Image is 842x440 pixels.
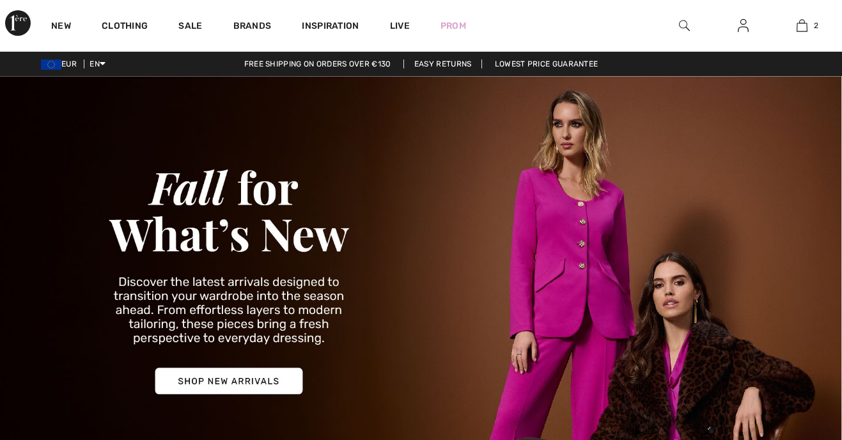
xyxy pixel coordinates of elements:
[797,18,807,33] img: My Bag
[738,18,749,33] img: My Info
[679,18,690,33] img: search the website
[761,402,829,434] iframe: Opens a widget where you can chat to one of our agents
[5,10,31,36] img: 1ère Avenue
[440,19,466,33] a: Prom
[234,59,402,68] a: Free shipping on orders over €130
[41,59,61,70] img: Euro
[102,20,148,34] a: Clothing
[403,59,483,68] a: Easy Returns
[302,20,359,34] span: Inspiration
[233,20,272,34] a: Brands
[774,18,831,33] a: 2
[90,59,105,68] span: EN
[390,19,410,33] a: Live
[728,18,759,34] a: Sign In
[814,20,818,31] span: 2
[178,20,202,34] a: Sale
[51,20,71,34] a: New
[41,59,82,68] span: EUR
[485,59,609,68] a: Lowest Price Guarantee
